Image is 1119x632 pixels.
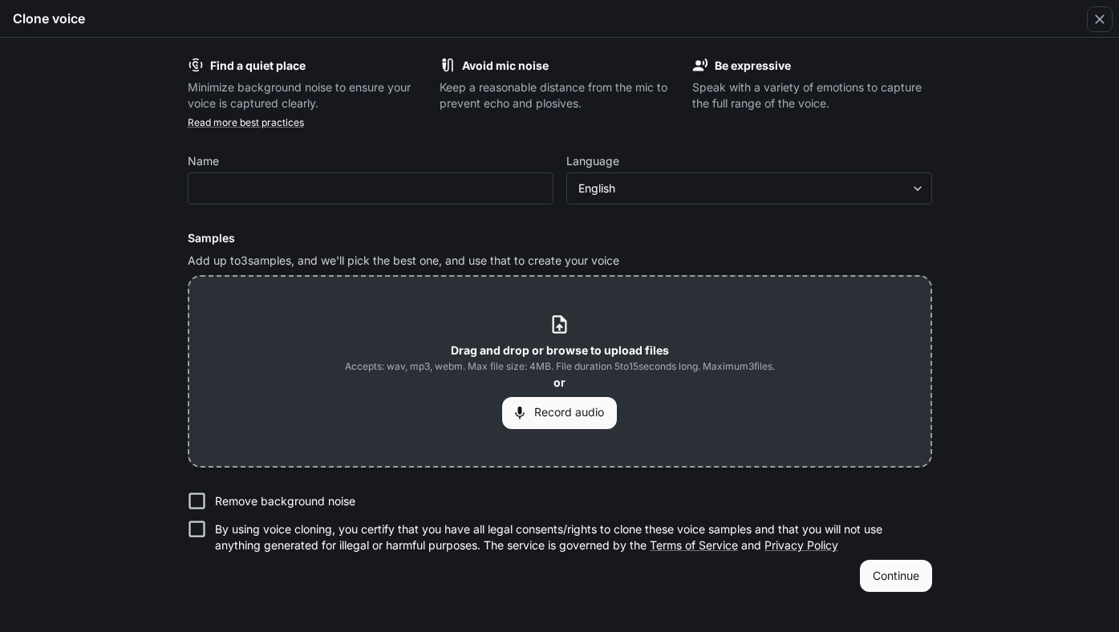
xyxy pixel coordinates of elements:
[188,253,932,269] p: Add up to 3 samples, and we'll pick the best one, and use that to create your voice
[502,397,617,429] button: Record audio
[764,538,838,552] a: Privacy Policy
[567,180,931,196] div: English
[13,10,85,27] h5: Clone voice
[345,359,775,375] span: Accepts: wav, mp3, webm. Max file size: 4MB. File duration 5 to 15 seconds long. Maximum 3 files.
[215,521,919,553] p: By using voice cloning, you certify that you have all legal consents/rights to clone these voice ...
[188,230,932,246] h6: Samples
[451,343,669,357] b: Drag and drop or browse to upload files
[210,59,306,72] b: Find a quiet place
[188,156,219,167] p: Name
[860,560,932,592] button: Continue
[553,375,566,389] b: or
[650,538,738,552] a: Terms of Service
[440,79,679,111] p: Keep a reasonable distance from the mic to prevent echo and plosives.
[188,79,428,111] p: Minimize background noise to ensure your voice is captured clearly.
[578,180,906,196] div: English
[188,116,304,128] a: Read more best practices
[566,156,619,167] p: Language
[215,493,355,509] p: Remove background noise
[462,59,549,72] b: Avoid mic noise
[692,79,932,111] p: Speak with a variety of emotions to capture the full range of the voice.
[715,59,791,72] b: Be expressive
